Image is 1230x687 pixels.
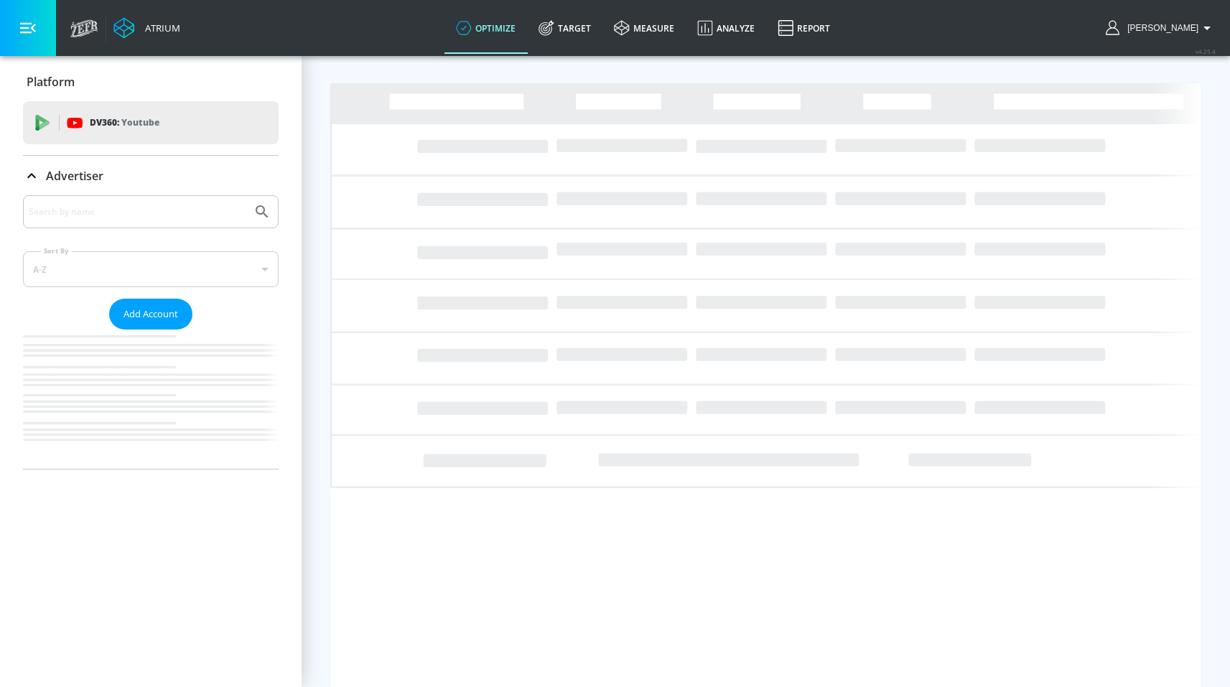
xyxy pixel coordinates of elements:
[23,62,279,102] div: Platform
[121,115,159,130] p: Youtube
[46,168,103,184] p: Advertiser
[602,2,686,54] a: measure
[23,330,279,469] nav: list of Advertiser
[23,156,279,196] div: Advertiser
[139,22,180,34] div: Atrium
[444,2,527,54] a: optimize
[686,2,766,54] a: Analyze
[527,2,602,54] a: Target
[29,202,246,221] input: Search by name
[23,195,279,469] div: Advertiser
[109,299,192,330] button: Add Account
[1106,19,1216,37] button: [PERSON_NAME]
[27,74,75,90] p: Platform
[1122,23,1198,33] span: login as: uyen.hoang@zefr.com
[113,17,180,39] a: Atrium
[1196,47,1216,55] span: v 4.25.4
[124,306,178,322] span: Add Account
[23,251,279,287] div: A-Z
[41,246,72,256] label: Sort By
[766,2,842,54] a: Report
[90,115,159,131] p: DV360:
[23,101,279,144] div: DV360: Youtube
